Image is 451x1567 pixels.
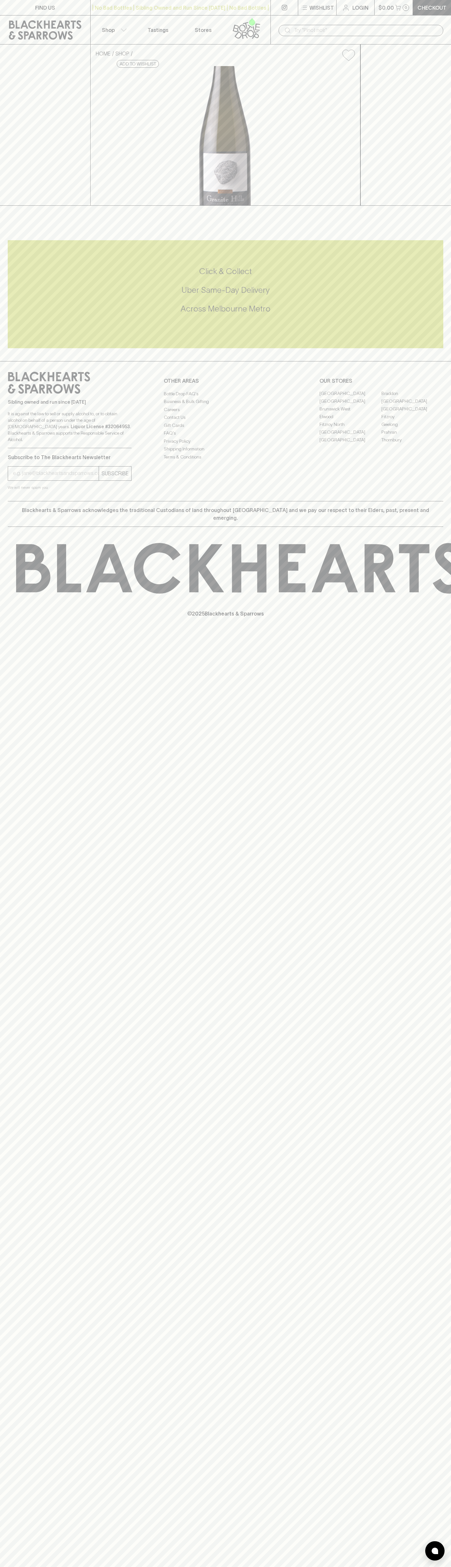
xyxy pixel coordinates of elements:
p: $0.00 [378,4,394,12]
div: Call to action block [8,240,443,348]
a: Elwood [319,413,381,421]
p: 0 [405,6,407,9]
button: Shop [91,15,136,44]
p: Sibling owned and run since [DATE] [8,399,132,405]
a: Contact Us [164,414,288,421]
a: Stores [181,15,226,44]
p: FIND US [35,4,55,12]
a: Tastings [135,15,181,44]
p: SUBSCRIBE [102,469,129,477]
p: Shop [102,26,115,34]
a: Fitzroy North [319,421,381,429]
p: Subscribe to The Blackhearts Newsletter [8,453,132,461]
a: Careers [164,406,288,413]
input: e.g. jane@blackheartsandsparrows.com.au [13,468,99,478]
p: It is against the law to sell or supply alcohol to, or to obtain alcohol on behalf of a person un... [8,410,132,443]
button: Add to wishlist [340,47,358,64]
a: [GEOGRAPHIC_DATA] [319,390,381,398]
h5: Across Melbourne Metro [8,303,443,314]
a: Privacy Policy [164,437,288,445]
a: Fitzroy [381,413,443,421]
a: [GEOGRAPHIC_DATA] [319,398,381,405]
input: Try "Pinot noir" [294,25,438,35]
a: Business & Bulk Gifting [164,398,288,406]
a: [GEOGRAPHIC_DATA] [319,429,381,436]
p: Checkout [417,4,446,12]
p: We will never spam you [8,484,132,491]
p: Blackhearts & Sparrows acknowledges the traditional Custodians of land throughout [GEOGRAPHIC_DAT... [13,506,438,522]
p: Wishlist [309,4,334,12]
a: Thornbury [381,436,443,444]
p: Stores [195,26,211,34]
h5: Click & Collect [8,266,443,277]
img: bubble-icon [432,1548,438,1554]
a: [GEOGRAPHIC_DATA] [319,436,381,444]
a: HOME [96,51,111,56]
a: Prahran [381,429,443,436]
h5: Uber Same-Day Delivery [8,285,443,295]
a: SHOP [115,51,129,56]
a: [GEOGRAPHIC_DATA] [381,398,443,405]
a: Shipping Information [164,445,288,453]
a: FAQ's [164,429,288,437]
a: Braddon [381,390,443,398]
a: Brunswick West [319,405,381,413]
p: Login [352,4,368,12]
a: [GEOGRAPHIC_DATA] [381,405,443,413]
p: OUR STORES [319,377,443,385]
a: Gift Cards [164,421,288,429]
strong: Liquor License #32064953 [71,424,130,429]
p: Tastings [148,26,168,34]
a: Terms & Conditions [164,453,288,461]
button: SUBSCRIBE [99,467,131,480]
img: 40736.png [91,66,360,205]
p: OTHER AREAS [164,377,288,385]
a: Bottle Drop FAQ's [164,390,288,398]
a: Geelong [381,421,443,429]
button: Add to wishlist [117,60,159,68]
